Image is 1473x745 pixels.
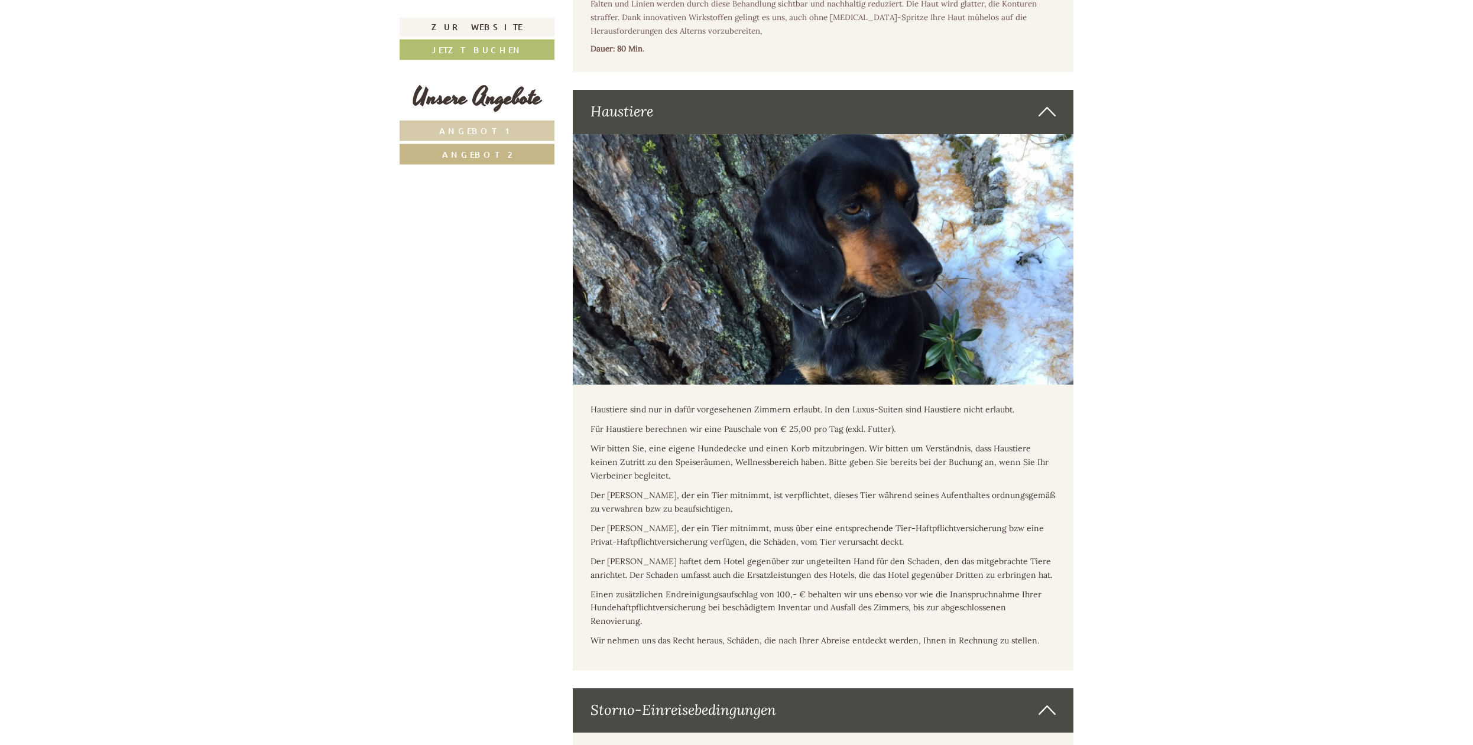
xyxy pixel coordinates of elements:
[591,589,1042,627] span: Einen zusätzlichen Endreinigungsaufschlag von 100,- € behalten wir uns ebenso vor wie die Inanspr...
[643,44,644,54] span: .
[442,149,512,160] span: Angebot 2
[591,523,1044,547] span: Der [PERSON_NAME], der ein Tier mitnimmt, muss über eine entsprechende Tier-Haftpflichtversicheru...
[400,81,554,115] div: Unsere Angebote
[439,125,515,136] span: Angebot 1
[400,18,554,37] a: Zur Website
[400,40,554,60] a: Jetzt buchen
[591,443,1049,481] span: Wir bitten Sie, eine eigene Hundedecke und einen Korb mitzubringen. Wir bitten um Verständnis, da...
[573,688,1074,732] div: Storno-Einreisebedingungen
[591,635,1039,646] span: Wir nehmen uns das Recht heraus, Schäden, die nach Ihrer Abreise entdeckt werden, Ihnen in Rechnu...
[591,404,1014,415] span: Haustiere sind nur in dafür vorgesehenen Zimmern erlaubt. In den Luxus-Suiten sind Haustiere nich...
[591,490,1056,514] span: Der [PERSON_NAME], der ein Tier mitnimmt, ist verpflichtet, dieses Tier während seines Aufenthalt...
[591,556,1052,580] span: Der [PERSON_NAME] haftet dem Hotel gegenüber zur ungeteilten Hand für den Schaden, den das mitgeb...
[591,424,896,434] span: Für Haustiere berechnen wir eine Pauschale von € 25,00 pro Tag (exkl. Futter).
[591,44,643,54] span: Dauer: 80 Min
[573,90,1074,134] div: Haustiere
